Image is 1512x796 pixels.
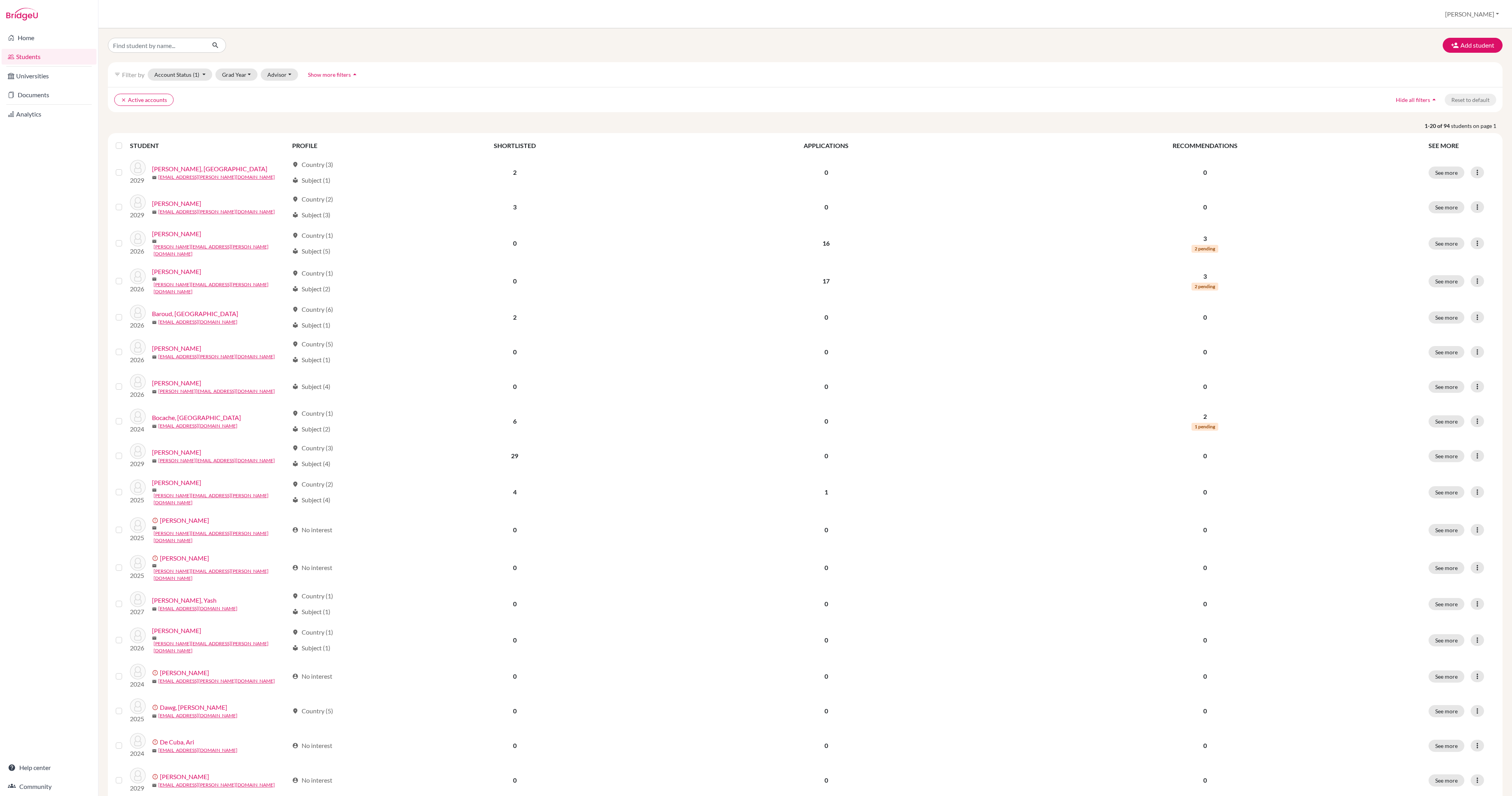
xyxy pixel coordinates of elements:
div: Subject (4) [292,459,330,468]
div: Country (1) [292,628,333,637]
td: 0 [363,659,667,694]
a: [EMAIL_ADDRESS][DOMAIN_NAME] [158,318,237,326]
p: 0 [991,672,1419,681]
p: 0 [991,525,1419,535]
p: 2026 [130,643,146,653]
span: account_circle [292,777,298,783]
span: mail [152,389,157,394]
p: 2029 [130,210,146,220]
button: See more [1429,311,1464,324]
td: 0 [667,549,986,587]
div: Subject (4) [292,382,330,391]
span: mail [152,783,157,788]
span: mail [152,459,157,463]
a: [EMAIL_ADDRESS][DOMAIN_NAME] [158,747,237,754]
a: [EMAIL_ADDRESS][PERSON_NAME][DOMAIN_NAME] [158,781,275,789]
input: Find student by name... [108,38,206,53]
a: [PERSON_NAME][EMAIL_ADDRESS][PERSON_NAME][DOMAIN_NAME] [154,568,289,582]
div: Subject (3) [292,210,330,220]
a: [EMAIL_ADDRESS][DOMAIN_NAME] [158,712,237,719]
td: 0 [363,728,667,763]
span: 2 pending [1191,283,1218,291]
span: mail [152,679,157,684]
p: 2024 [130,749,146,758]
th: STUDENT [130,136,287,155]
span: location_on [292,708,298,714]
span: Show more filters [308,71,351,78]
img: De Prisco, Massimo [130,768,146,783]
a: Students [2,49,96,65]
button: See more [1429,450,1464,462]
a: De Cuba, Ari [160,737,194,747]
span: mail [152,563,157,568]
div: No interest [292,776,332,785]
span: account_circle [292,527,298,533]
a: Universities [2,68,96,84]
span: local_library [292,357,298,363]
a: [EMAIL_ADDRESS][DOMAIN_NAME] [158,422,237,429]
i: arrow_drop_up [1430,96,1438,104]
span: location_on [292,270,298,276]
strong: 1-20 of 94 [1425,122,1451,130]
td: 0 [363,262,667,300]
span: local_library [292,426,298,432]
img: Chirino, Daniela [130,628,146,643]
td: 0 [363,224,667,262]
a: [PERSON_NAME] [160,668,209,678]
a: [PERSON_NAME] [152,626,201,635]
button: See more [1429,598,1464,610]
span: mail [152,210,157,215]
button: clearActive accounts [114,94,174,106]
a: Documents [2,87,96,103]
td: 0 [667,511,986,549]
p: 2029 [130,459,146,468]
button: Grad Year [215,68,258,81]
span: location_on [292,481,298,487]
div: Subject (2) [292,424,330,434]
td: 17 [667,262,986,300]
span: location_on [292,161,298,168]
button: See more [1429,415,1464,428]
span: mail [152,424,157,429]
p: 2 [991,412,1419,421]
span: error_outline [152,739,160,745]
button: See more [1429,774,1464,787]
p: 0 [991,202,1419,212]
div: Country (1) [292,409,333,418]
button: See more [1429,562,1464,574]
p: 0 [991,706,1419,716]
a: [EMAIL_ADDRESS][PERSON_NAME][DOMAIN_NAME] [158,353,275,360]
span: mail [152,320,157,325]
a: [EMAIL_ADDRESS][PERSON_NAME][DOMAIN_NAME] [158,174,275,181]
p: 2025 [130,495,146,505]
th: SEE MORE [1424,136,1499,155]
span: location_on [292,445,298,451]
td: 6 [363,404,667,439]
span: local_library [292,212,298,218]
a: [PERSON_NAME] [152,229,201,239]
span: local_library [292,177,298,183]
img: Becht, Mirre [130,339,146,355]
p: 3 [991,272,1419,281]
i: clear [121,97,126,103]
button: Advisor [261,68,298,81]
div: Country (2) [292,479,333,489]
div: Subject (1) [292,643,330,653]
span: error_outline [152,670,160,676]
a: [PERSON_NAME][EMAIL_ADDRESS][PERSON_NAME][DOMAIN_NAME] [154,243,289,257]
span: mail [152,748,157,753]
a: [PERSON_NAME][EMAIL_ADDRESS][PERSON_NAME][DOMAIN_NAME] [154,281,289,295]
p: 0 [991,741,1419,750]
i: filter_list [114,71,120,78]
button: See more [1429,275,1464,287]
img: Alwani, Krish [130,231,146,246]
a: [PERSON_NAME][EMAIL_ADDRESS][PERSON_NAME][DOMAIN_NAME] [154,530,289,544]
button: See more [1429,524,1464,536]
img: Dawg, Huey [130,698,146,714]
img: Alwani, Karan [130,194,146,210]
span: mail [152,355,157,359]
span: Filter by [122,71,145,78]
td: 2 [363,300,667,335]
a: [PERSON_NAME] [152,478,201,487]
img: Camarero, Vicente [130,555,146,571]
